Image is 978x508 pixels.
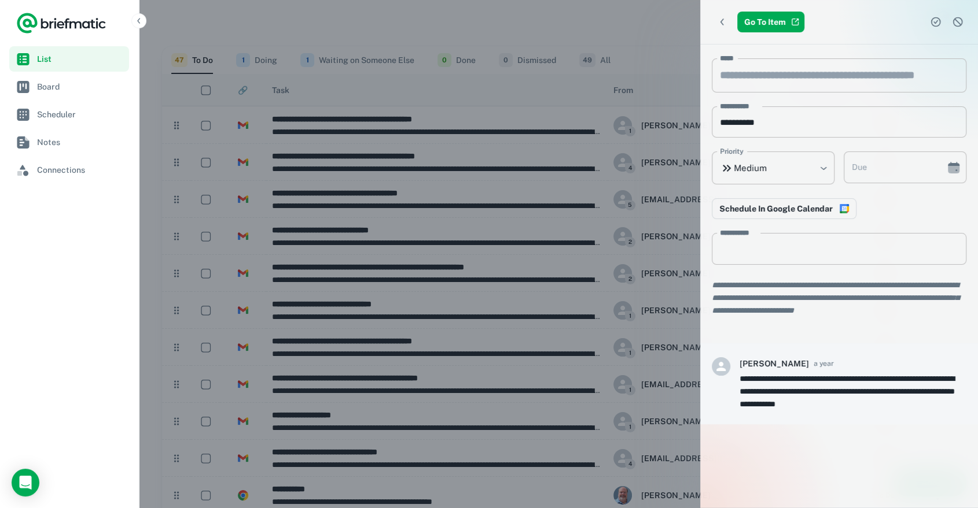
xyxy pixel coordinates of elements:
[740,357,809,370] h6: [PERSON_NAME]
[720,146,744,157] label: Priority
[949,13,966,31] button: Dismiss task
[942,156,965,179] button: Choose date
[37,108,124,121] span: Scheduler
[16,12,106,35] a: Logo
[927,13,944,31] button: Complete task
[9,74,129,99] a: Board
[700,45,978,507] div: scrollable content
[712,151,834,184] div: Medium
[37,136,124,149] span: Notes
[9,157,129,183] a: Connections
[712,198,856,219] button: Connect to Google Calendar to reserve time in your schedule to complete this work
[712,12,733,32] button: Back
[37,80,124,93] span: Board
[814,358,834,369] span: a year
[12,469,39,496] div: Load Chat
[9,102,129,127] a: Scheduler
[37,53,124,65] span: List
[9,129,129,155] a: Notes
[737,12,804,32] a: Go To Item
[9,46,129,72] a: List
[37,164,124,176] span: Connections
